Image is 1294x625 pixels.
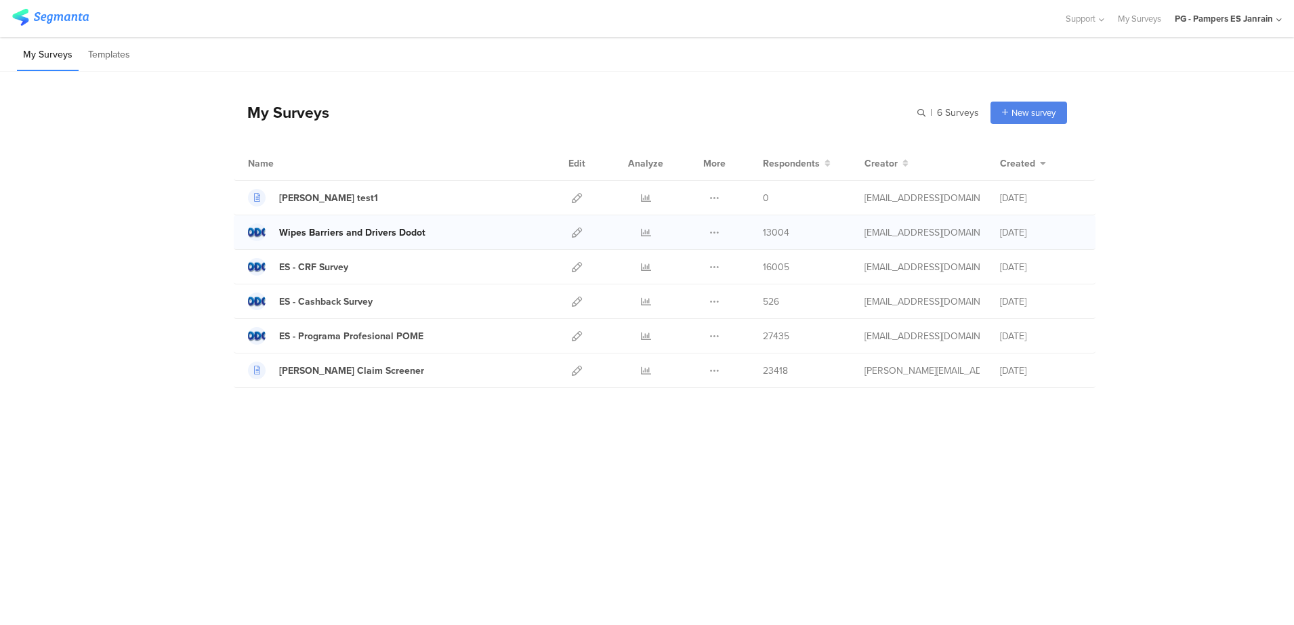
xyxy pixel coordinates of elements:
[248,223,425,241] a: Wipes Barriers and Drivers Dodot
[1000,156,1035,171] span: Created
[1000,364,1081,378] div: [DATE]
[12,9,89,26] img: segmanta logo
[763,191,769,205] span: 0
[279,329,423,343] div: ES - Programa Profesional POME
[864,156,898,171] span: Creator
[864,329,980,343] div: gartonea.a@pg.com
[763,260,789,274] span: 16005
[279,260,348,274] div: ES - CRF Survey
[248,156,329,171] div: Name
[1000,260,1081,274] div: [DATE]
[1000,156,1046,171] button: Created
[1000,191,1081,205] div: [DATE]
[1175,12,1273,25] div: PG - Pampers ES Janrain
[1011,106,1056,119] span: New survey
[1066,12,1095,25] span: Support
[864,225,980,240] div: richi.a@pg.com
[864,156,909,171] button: Creator
[763,364,788,378] span: 23418
[1000,329,1081,343] div: [DATE]
[248,362,424,379] a: [PERSON_NAME] Claim Screener
[248,258,348,276] a: ES - CRF Survey
[864,364,980,378] div: torres.i.5@pg.com
[248,293,373,310] a: ES - Cashback Survey
[1000,295,1081,309] div: [DATE]
[763,295,779,309] span: 526
[763,329,789,343] span: 27435
[864,191,980,205] div: richi.a@pg.com
[279,364,424,378] div: Hemingway Claim Screener
[625,146,666,180] div: Analyze
[928,106,934,120] span: |
[864,260,980,274] div: gartonea.a@pg.com
[763,225,789,240] span: 13004
[700,146,729,180] div: More
[937,106,979,120] span: 6 Surveys
[82,39,136,71] li: Templates
[279,191,378,205] div: Ana test1
[248,189,378,207] a: [PERSON_NAME] test1
[763,156,831,171] button: Respondents
[17,39,79,71] li: My Surveys
[248,327,423,345] a: ES - Programa Profesional POME
[562,146,591,180] div: Edit
[234,101,329,124] div: My Surveys
[279,225,425,240] div: Wipes Barriers and Drivers Dodot
[279,295,373,309] div: ES - Cashback Survey
[763,156,820,171] span: Respondents
[1000,225,1081,240] div: [DATE]
[864,295,980,309] div: gartonea.a@pg.com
